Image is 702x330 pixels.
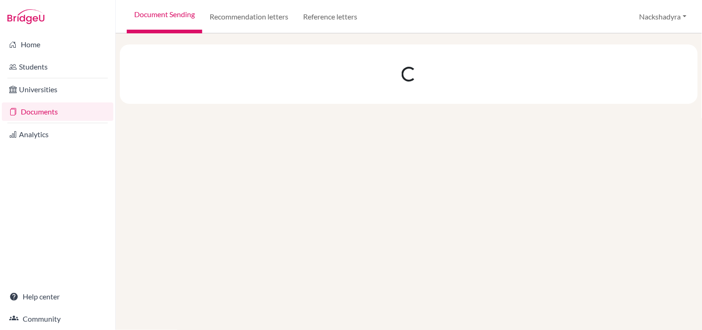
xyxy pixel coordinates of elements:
[2,80,113,99] a: Universities
[7,9,44,24] img: Bridge-U
[2,287,113,306] a: Help center
[635,8,691,25] button: Nackshadyra
[2,102,113,121] a: Documents
[2,57,113,76] a: Students
[2,35,113,54] a: Home
[2,310,113,328] a: Community
[2,125,113,144] a: Analytics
